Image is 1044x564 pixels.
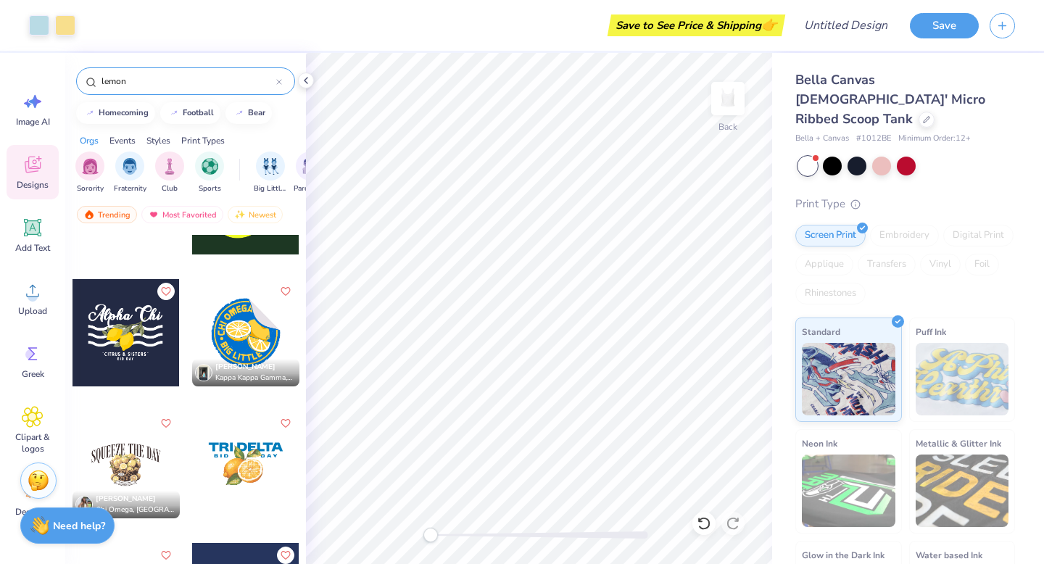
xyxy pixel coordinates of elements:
[157,283,175,300] button: Like
[162,183,178,194] span: Club
[611,14,782,36] div: Save to See Price & Shipping
[795,254,853,275] div: Applique
[802,547,884,563] span: Glow in the Dark Ink
[916,455,1009,527] img: Metallic & Glitter Ink
[114,152,146,194] button: filter button
[215,362,275,372] span: [PERSON_NAME]
[160,102,220,124] button: football
[9,431,57,455] span: Clipart & logos
[18,305,47,317] span: Upload
[254,152,287,194] div: filter for Big Little Reveal
[109,134,136,147] div: Events
[916,547,982,563] span: Water based Ink
[916,436,1001,451] span: Metallic & Glitter Ink
[77,206,137,223] div: Trending
[157,415,175,432] button: Like
[195,152,224,194] div: filter for Sports
[199,183,221,194] span: Sports
[155,152,184,194] button: filter button
[75,152,104,194] div: filter for Sorority
[761,16,777,33] span: 👉
[146,134,170,147] div: Styles
[148,210,159,220] img: most_fav.gif
[856,133,891,145] span: # 1012BE
[795,196,1015,212] div: Print Type
[792,11,899,40] input: Untitled Design
[162,158,178,175] img: Club Image
[248,109,265,117] div: bear
[262,158,278,175] img: Big Little Reveal Image
[795,71,985,128] span: Bella Canvas [DEMOGRAPHIC_DATA]' Micro Ribbed Scoop Tank
[181,134,225,147] div: Print Types
[77,183,104,194] span: Sorority
[802,436,837,451] span: Neon Ink
[802,324,840,339] span: Standard
[802,343,895,415] img: Standard
[114,183,146,194] span: Fraternity
[75,152,104,194] button: filter button
[943,225,1014,246] div: Digital Print
[83,210,95,220] img: trending.gif
[916,324,946,339] span: Puff Ink
[96,505,174,515] span: Chi Omega, [GEOGRAPHIC_DATA]
[202,158,218,175] img: Sports Image
[277,415,294,432] button: Like
[225,102,272,124] button: bear
[254,152,287,194] button: filter button
[277,283,294,300] button: Like
[76,102,155,124] button: homecoming
[80,134,99,147] div: Orgs
[122,158,138,175] img: Fraternity Image
[183,109,214,117] div: football
[82,158,99,175] img: Sorority Image
[15,506,50,518] span: Decorate
[277,547,294,564] button: Like
[294,183,327,194] span: Parent's Weekend
[294,152,327,194] div: filter for Parent's Weekend
[916,343,1009,415] img: Puff Ink
[16,116,50,128] span: Image AI
[195,152,224,194] button: filter button
[114,152,146,194] div: filter for Fraternity
[53,519,105,533] strong: Need help?
[858,254,916,275] div: Transfers
[254,183,287,194] span: Big Little Reveal
[870,225,939,246] div: Embroidery
[713,84,742,113] img: Back
[795,283,866,304] div: Rhinestones
[99,109,149,117] div: homecoming
[795,133,849,145] span: Bella + Canvas
[802,455,895,527] img: Neon Ink
[215,373,294,383] span: Kappa Kappa Gamma, [GEOGRAPHIC_DATA]
[155,152,184,194] div: filter for Club
[965,254,999,275] div: Foil
[84,109,96,117] img: trend_line.gif
[141,206,223,223] div: Most Favorited
[910,13,979,38] button: Save
[294,152,327,194] button: filter button
[795,225,866,246] div: Screen Print
[898,133,971,145] span: Minimum Order: 12 +
[228,206,283,223] div: Newest
[233,109,245,117] img: trend_line.gif
[234,210,246,220] img: newest.gif
[168,109,180,117] img: trend_line.gif
[100,74,276,88] input: Try "Alpha"
[423,528,438,542] div: Accessibility label
[718,120,737,133] div: Back
[22,368,44,380] span: Greek
[302,158,319,175] img: Parent's Weekend Image
[15,242,50,254] span: Add Text
[96,494,156,504] span: [PERSON_NAME]
[157,547,175,564] button: Like
[920,254,961,275] div: Vinyl
[17,179,49,191] span: Designs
